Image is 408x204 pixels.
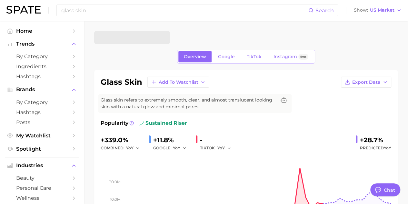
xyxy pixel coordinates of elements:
span: Spotlight [16,146,68,152]
div: +28.7% [360,135,391,145]
span: Predicted [360,144,391,152]
div: TIKTOK [200,144,235,152]
img: SPATE [6,6,41,14]
a: by Category [5,97,79,107]
a: beauty [5,173,79,183]
div: combined [101,144,144,152]
span: by Category [16,99,68,105]
button: ShowUS Market [352,6,403,15]
span: Glass skin refers to extremely smooth, clear, and almost translucent looking skin with a natural ... [101,97,276,110]
span: YoY [384,145,391,150]
a: personal care [5,183,79,193]
span: Export Data [352,80,381,85]
span: YoY [126,145,134,151]
span: Beta [300,54,306,59]
a: Hashtags [5,71,79,81]
a: by Category [5,51,79,61]
a: Home [5,26,79,36]
span: Ingredients [16,63,68,70]
span: My Watchlist [16,133,68,139]
span: sustained riser [139,119,187,127]
div: +11.8% [153,135,191,145]
span: Overview [184,54,206,59]
div: - [200,135,235,145]
a: My Watchlist [5,131,79,141]
span: YoY [173,145,180,151]
a: InstagramBeta [268,51,314,62]
span: Brands [16,87,68,92]
span: US Market [370,8,394,12]
span: Hashtags [16,109,68,115]
div: GOOGLE [153,144,191,152]
span: Instagram [274,54,297,59]
button: Export Data [341,77,391,88]
span: Hashtags [16,73,68,80]
button: Industries [5,161,79,170]
span: by Category [16,53,68,59]
span: TikTok [247,54,262,59]
span: beauty [16,175,68,181]
a: Posts [5,117,79,127]
span: Home [16,28,68,34]
a: TikTok [241,51,267,62]
a: Google [213,51,240,62]
span: Search [315,7,334,14]
span: Posts [16,119,68,125]
a: Ingredients [5,61,79,71]
span: YoY [217,145,225,151]
span: Show [354,8,368,12]
span: personal care [16,185,68,191]
span: Add to Watchlist [159,80,198,85]
button: Brands [5,85,79,94]
div: +339.0% [101,135,144,145]
button: Add to Watchlist [147,77,209,88]
button: YoY [126,144,140,152]
button: Trends [5,39,79,49]
span: Google [218,54,235,59]
button: YoY [173,144,187,152]
a: Overview [178,51,212,62]
a: wellness [5,193,79,203]
button: YoY [217,144,231,152]
span: Industries [16,163,68,168]
a: Spotlight [5,144,79,154]
span: Trends [16,41,68,47]
h1: glass skin [101,78,142,86]
span: Popularity [101,119,128,127]
img: sustained riser [139,121,144,126]
span: wellness [16,195,68,201]
a: Hashtags [5,107,79,117]
input: Search here for a brand, industry, or ingredient [61,5,308,16]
